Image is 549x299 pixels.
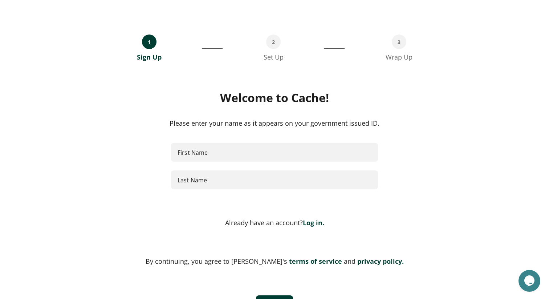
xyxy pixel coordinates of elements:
[264,53,284,61] div: Set Up
[518,270,542,292] iframe: chat widget
[142,35,156,49] div: 1
[355,257,404,266] a: privacy policy.
[137,53,162,61] div: Sign Up
[64,256,485,266] div: By continuing, you agree to [PERSON_NAME]'s and
[386,53,412,61] div: Wrap Up
[64,90,485,105] div: Welcome to Cache!
[287,257,342,266] a: terms of service
[64,118,485,128] div: Please enter your name as it appears on your government issued ID.
[303,218,324,227] a: Log in.
[392,35,406,49] div: 3
[324,35,345,61] div: ___________________________________
[64,218,485,227] div: Already have an account?
[202,35,223,61] div: __________________________________
[266,35,281,49] div: 2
